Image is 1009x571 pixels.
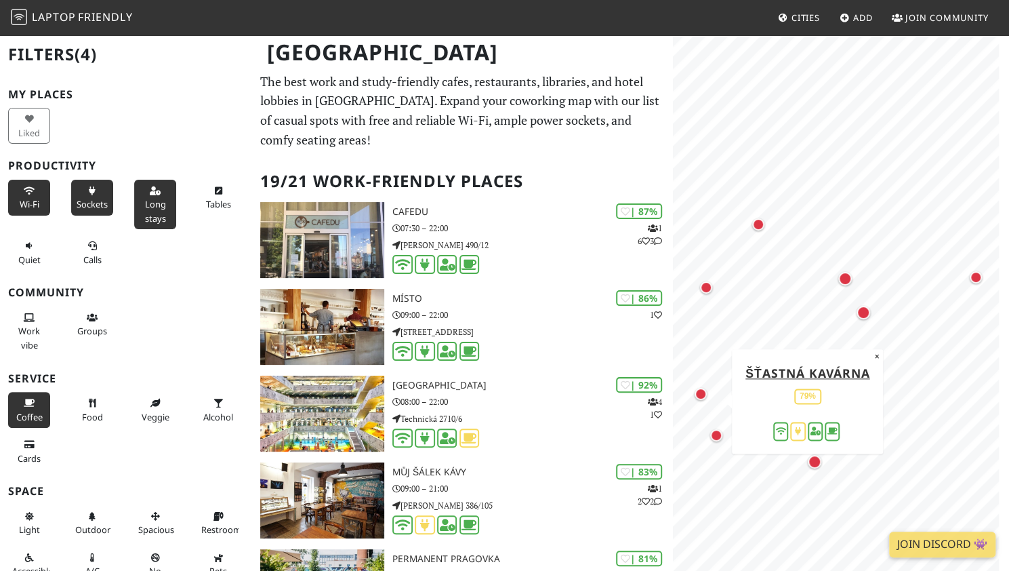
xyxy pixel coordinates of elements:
a: Cafedu | 87% 163 Cafedu 07:30 – 22:00 [PERSON_NAME] 490/12 [252,202,672,278]
button: Wi-Fi [8,180,50,216]
div: Map marker [695,388,722,415]
a: National Library of Technology | 92% 41 [GEOGRAPHIC_DATA] 08:00 – 22:00 Technická 2710/6 [252,376,672,452]
button: Quiet [8,235,50,271]
div: Map marker [838,272,865,299]
h3: Permanent Pragovka [392,553,673,565]
span: Credit cards [18,452,41,465]
h3: [GEOGRAPHIC_DATA] [392,380,673,391]
div: | 87% [616,203,662,219]
button: Calls [71,235,113,271]
a: Můj šálek kávy | 83% 122 Můj šálek kávy 09:00 – 21:00 [PERSON_NAME] 386/105 [252,462,672,538]
span: Restroom [201,524,241,536]
h3: Můj šálek kávy [392,467,673,478]
a: Join Discord 👾 [889,532,995,557]
span: Friendly [78,9,132,24]
span: Add [853,12,873,24]
div: Map marker [857,306,884,333]
div: Map marker [808,455,835,482]
div: Map marker [752,218,779,245]
p: 1 6 3 [638,222,662,248]
h1: [GEOGRAPHIC_DATA] [256,34,670,71]
h3: My Places [8,88,244,101]
span: Long stays [145,198,166,224]
a: Místo | 86% 1 Místo 09:00 – 22:00 [STREET_ADDRESS] [252,289,672,365]
button: Outdoor [71,505,113,541]
div: | 92% [616,377,662,393]
button: Tables [197,180,239,216]
p: [PERSON_NAME] 386/105 [392,499,673,512]
button: Food [71,392,113,428]
p: [PERSON_NAME] 490/12 [392,239,673,252]
div: Map marker [710,429,737,456]
a: LaptopFriendly LaptopFriendly [11,6,133,30]
span: Alcohol [203,411,233,423]
span: Quiet [18,254,41,266]
span: Veggie [142,411,169,423]
button: Long stays [134,180,176,229]
span: (4) [75,43,97,65]
h2: Filters [8,34,244,75]
span: Coffee [16,411,43,423]
p: 07:30 – 22:00 [392,222,673,235]
span: Group tables [77,325,107,337]
button: Close popup [870,349,883,364]
h3: Místo [392,293,673,304]
div: Map marker [970,271,997,298]
button: Veggie [134,392,176,428]
button: Work vibe [8,307,50,356]
a: Cities [773,5,825,30]
button: Cards [8,433,50,469]
p: 1 2 2 [638,482,662,508]
img: Místo [260,289,384,365]
span: Laptop [32,9,76,24]
span: Video/audio calls [83,254,102,266]
span: People working [18,325,40,351]
img: Můj šálek kávy [260,462,384,538]
img: LaptopFriendly [11,9,27,25]
h2: 19/21 Work-Friendly Places [260,161,664,202]
span: Join Community [905,12,989,24]
img: National Library of Technology [260,376,384,452]
button: Groups [71,307,113,342]
p: 09:00 – 22:00 [392,309,673,321]
p: 08:00 – 22:00 [392,395,673,408]
a: Šťastná Kavárna [745,365,869,381]
p: 09:00 – 21:00 [392,482,673,495]
div: | 83% [616,464,662,479]
p: The best work and study-friendly cafes, restaurants, libraries, and hotel lobbies in [GEOGRAPHIC_... [260,72,664,150]
p: Technická 2710/6 [392,412,673,425]
h3: Community [8,286,244,299]
span: Cities [791,12,820,24]
h3: Productivity [8,159,244,172]
div: 79% [794,389,821,404]
button: Restroom [197,505,239,541]
div: | 86% [616,290,662,306]
span: Work-friendly tables [206,198,231,210]
div: Map marker [700,281,727,309]
p: [STREET_ADDRESS] [392,326,673,338]
a: Join Community [886,5,994,30]
button: Sockets [71,180,113,216]
div: | 81% [616,551,662,566]
button: Coffee [8,392,50,428]
span: Stable Wi-Fi [20,198,39,210]
button: Light [8,505,50,541]
button: Spacious [134,505,176,541]
h3: Service [8,372,244,385]
span: Outdoor area [75,524,110,536]
span: Spacious [138,524,174,536]
span: Food [82,411,103,423]
span: Natural light [19,524,40,536]
a: Add [834,5,878,30]
h3: Space [8,485,244,498]
p: 4 1 [648,395,662,421]
img: Cafedu [260,202,384,278]
h3: Cafedu [392,206,673,218]
button: Alcohol [197,392,239,428]
p: 1 [650,309,662,321]
span: Power sockets [77,198,108,210]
